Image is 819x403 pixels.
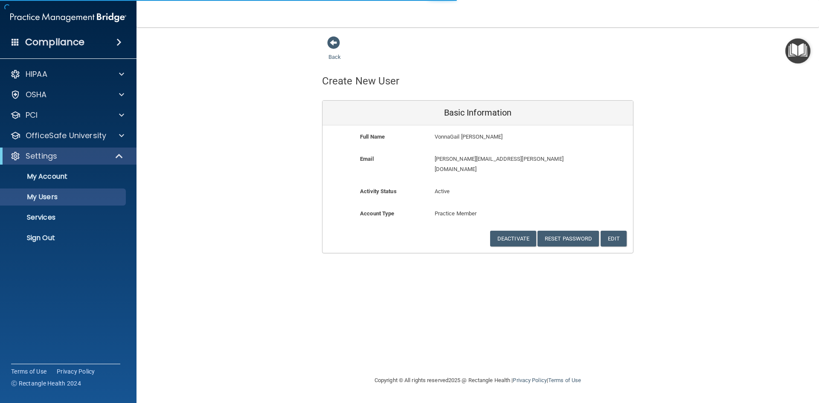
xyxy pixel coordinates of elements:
[26,110,38,120] p: PCI
[435,132,571,142] p: VonnaGail [PERSON_NAME]
[10,90,124,100] a: OSHA
[785,38,810,64] button: Open Resource Center
[26,151,57,161] p: Settings
[57,367,95,376] a: Privacy Policy
[26,69,47,79] p: HIPAA
[10,69,124,79] a: HIPAA
[435,209,521,219] p: Practice Member
[513,377,546,383] a: Privacy Policy
[322,101,633,125] div: Basic Information
[601,231,627,246] button: Edit
[10,151,124,161] a: Settings
[435,154,571,174] p: [PERSON_NAME][EMAIL_ADDRESS][PERSON_NAME][DOMAIN_NAME]
[6,234,122,242] p: Sign Out
[26,130,106,141] p: OfficeSafe University
[11,367,46,376] a: Terms of Use
[10,9,126,26] img: PMB logo
[6,193,122,201] p: My Users
[11,379,81,388] span: Ⓒ Rectangle Health 2024
[6,172,122,181] p: My Account
[360,188,397,194] b: Activity Status
[435,186,521,197] p: Active
[537,231,599,246] button: Reset Password
[10,130,124,141] a: OfficeSafe University
[548,377,581,383] a: Terms of Use
[322,367,633,394] div: Copyright © All rights reserved 2025 @ Rectangle Health | |
[6,213,122,222] p: Services
[328,43,341,60] a: Back
[360,210,394,217] b: Account Type
[10,110,124,120] a: PCI
[26,90,47,100] p: OSHA
[360,156,374,162] b: Email
[25,36,84,48] h4: Compliance
[360,133,385,140] b: Full Name
[490,231,536,246] button: Deactivate
[322,75,400,87] h4: Create New User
